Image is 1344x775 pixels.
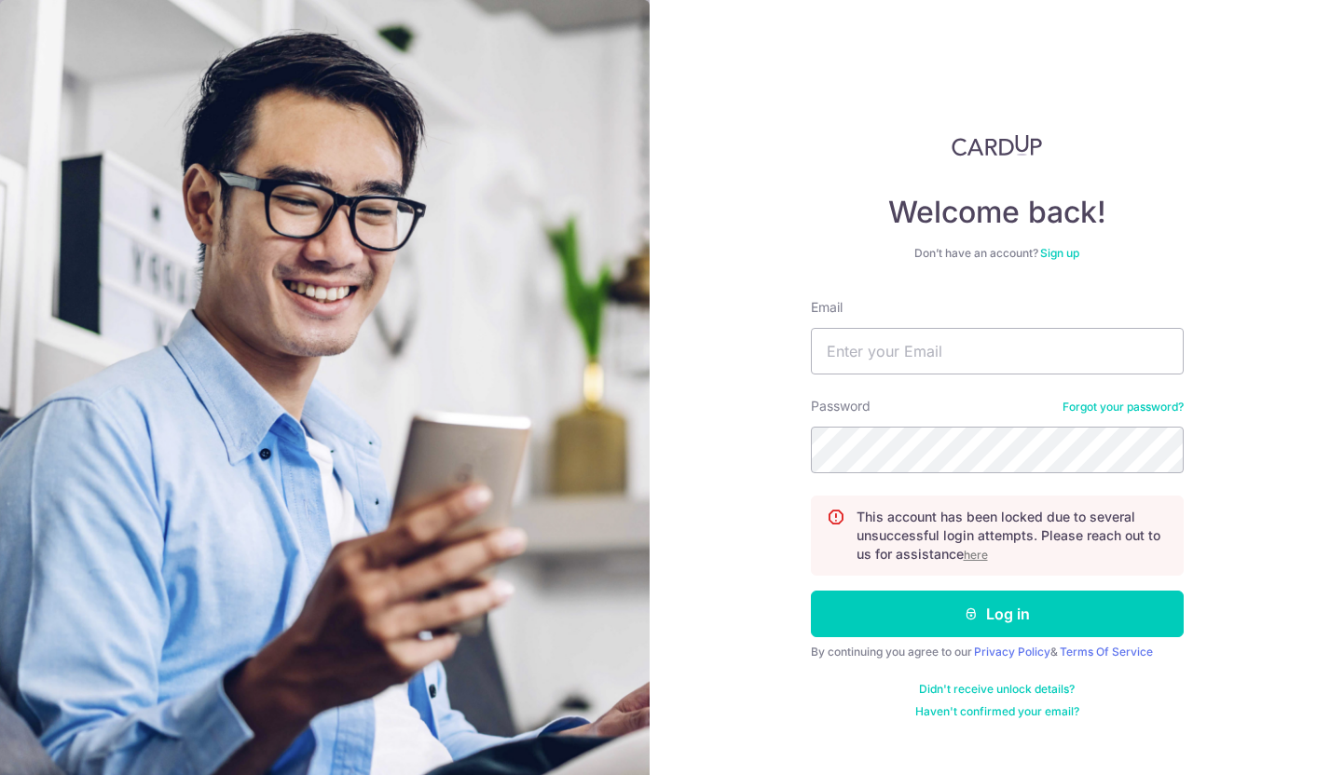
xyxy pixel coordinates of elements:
button: Log in [811,591,1184,637]
a: Forgot your password? [1063,400,1184,415]
input: Enter your Email [811,328,1184,374]
label: Password [811,397,871,415]
a: Terms Of Service [1060,645,1153,659]
a: here [964,548,988,562]
a: Sign up [1040,246,1079,260]
img: CardUp Logo [952,134,1043,156]
p: This account has been locked due to several unsuccessful login attempts. Please reach out to us f... [857,508,1168,564]
a: Haven't confirmed your email? [915,704,1079,719]
div: By continuing you agree to our & [811,645,1184,659]
label: Email [811,298,843,317]
a: Privacy Policy [974,645,1050,659]
div: Don’t have an account? [811,246,1184,261]
h4: Welcome back! [811,194,1184,231]
a: Didn't receive unlock details? [919,682,1075,697]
